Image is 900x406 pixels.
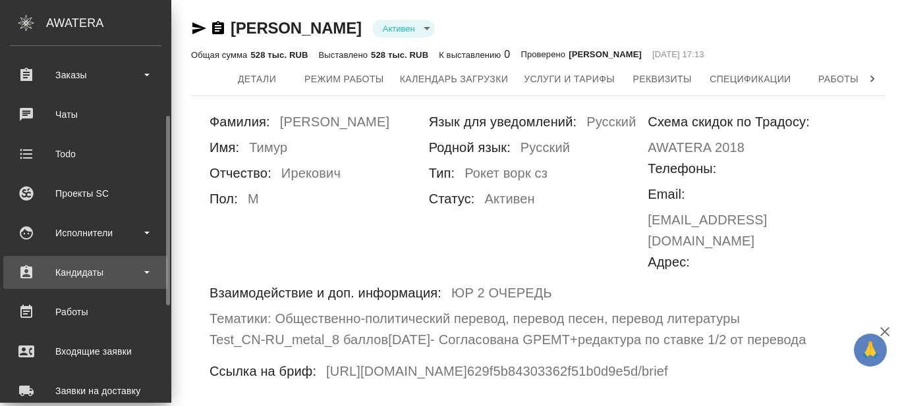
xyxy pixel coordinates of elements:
[210,188,238,209] h6: Пол:
[429,188,475,209] h6: Статус:
[10,342,161,361] div: Входящие заявки
[379,23,419,34] button: Активен
[464,163,548,188] h6: Рокет ворк сз
[524,71,615,88] span: Услуги и тарифы
[319,50,372,60] p: Выставлено
[429,163,455,184] h6: Тип:
[191,20,207,36] button: Скопировать ссылку для ЯМессенджера
[648,111,810,132] h6: Схема скидок по Традосу:
[280,111,389,137] h6: [PERSON_NAME]
[648,184,685,205] h6: Email:
[520,48,569,61] p: Проверено
[3,98,168,131] a: Чаты
[586,111,636,137] h6: Русский
[249,137,287,163] h6: Тимур
[807,71,870,88] span: Работы
[648,158,716,179] h6: Телефоны:
[859,336,882,364] span: 🙏
[631,71,694,88] span: Реквизиты
[210,308,740,329] h6: Тематики: Общественно-политический перевод, перевод песен, перевод литературы
[439,50,504,60] p: К выставлению
[429,111,577,132] h6: Язык для уведомлений:
[648,209,867,251] h6: [EMAIL_ADDRESS][DOMAIN_NAME]
[439,47,510,63] div: 0
[326,361,668,386] h6: [URL][DOMAIN_NAME] 629f5b84303362f51b0d9e5d /brief
[648,251,690,272] h6: Адрес:
[3,335,168,368] a: Входящие заявки
[710,71,791,88] span: Спецификации
[429,137,511,158] h6: Родной язык:
[10,144,161,164] div: Todo
[210,163,271,184] h6: Отчество:
[10,263,161,282] div: Кандидаты
[210,282,441,303] h6: Взаимодействие и доп. информация:
[46,10,171,36] div: AWATERA
[3,295,168,328] a: Работы
[854,334,887,367] button: 🙏
[210,137,239,158] h6: Имя:
[10,381,161,401] div: Заявки на доставку
[250,50,308,60] p: 528 тыс. RUB
[451,282,552,308] h6: ЮР 2 ОЧЕРЕДЬ
[10,302,161,322] div: Работы
[10,65,161,85] div: Заказы
[388,329,806,350] h6: [DATE]- Согласована GPEMT+редактура по ставке 1/2 от перевода
[569,48,642,61] p: [PERSON_NAME]
[281,163,341,188] h6: Ирекович
[648,137,745,158] h6: AWATERA 2018
[248,188,259,214] h6: М
[10,105,161,124] div: Чаты
[210,361,316,382] h6: Ссылка на бриф:
[372,20,435,38] div: Активен
[210,20,226,36] button: Скопировать ссылку
[225,71,289,88] span: Детали
[10,223,161,243] div: Исполнители
[231,19,362,37] a: [PERSON_NAME]
[485,188,535,214] h6: Активен
[191,50,250,60] p: Общая сумма
[400,71,509,88] span: Календарь загрузки
[304,71,384,88] span: Режим работы
[520,137,570,163] h6: Русский
[210,111,270,132] h6: Фамилия:
[3,177,168,210] a: Проекты SC
[652,48,704,61] p: [DATE] 17:13
[210,329,388,350] h6: Test_CN-RU_metal_8 баллов
[10,184,161,203] div: Проекты SC
[3,138,168,170] a: Todo
[371,50,428,60] p: 528 тыс. RUB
